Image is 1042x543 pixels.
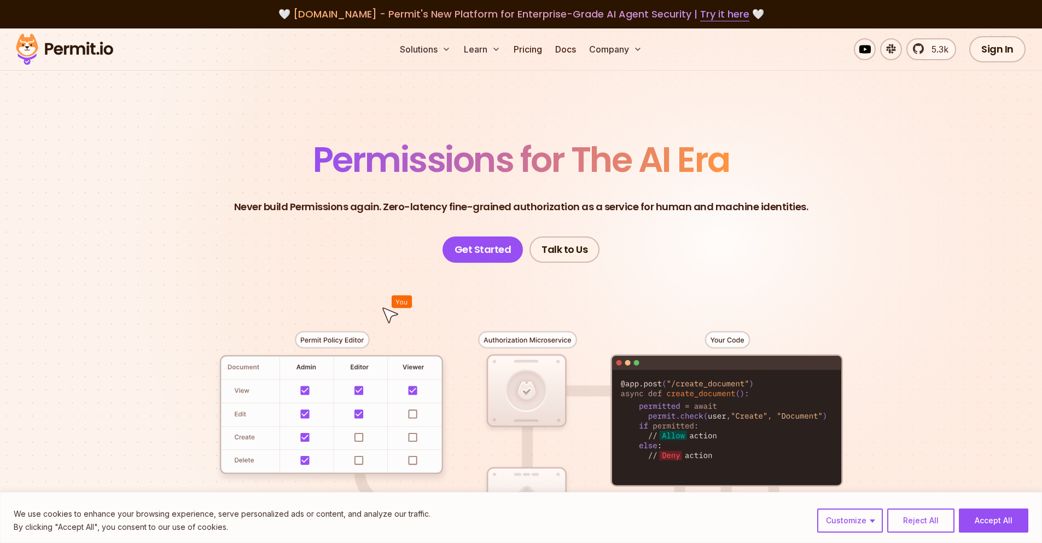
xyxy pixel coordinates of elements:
[509,38,546,60] a: Pricing
[234,199,808,215] p: Never build Permissions again. Zero-latency fine-grained authorization as a service for human and...
[959,509,1028,533] button: Accept All
[925,43,948,56] span: 5.3k
[817,509,883,533] button: Customize
[585,38,647,60] button: Company
[529,236,599,263] a: Talk to Us
[700,7,749,21] a: Try it here
[395,38,455,60] button: Solutions
[293,7,749,21] span: [DOMAIN_NAME] - Permit's New Platform for Enterprise-Grade AI Agent Security |
[313,135,730,184] span: Permissions for The AI Era
[459,38,505,60] button: Learn
[443,236,523,263] a: Get Started
[14,507,430,521] p: We use cookies to enhance your browsing experience, serve personalized ads or content, and analyz...
[26,7,1016,22] div: 🤍 🤍
[969,36,1026,62] a: Sign In
[906,38,956,60] a: 5.3k
[887,509,954,533] button: Reject All
[551,38,580,60] a: Docs
[11,31,118,68] img: Permit logo
[14,521,430,534] p: By clicking "Accept All", you consent to our use of cookies.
